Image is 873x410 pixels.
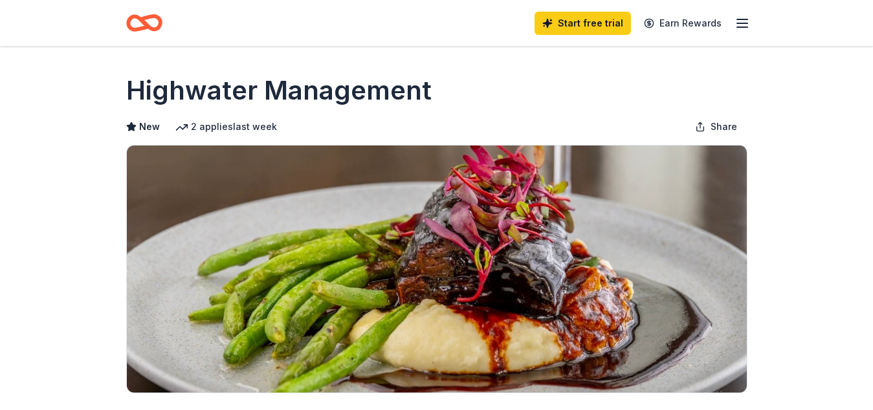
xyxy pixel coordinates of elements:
[126,8,162,38] a: Home
[535,12,631,35] a: Start free trial
[175,119,277,135] div: 2 applies last week
[139,119,160,135] span: New
[685,114,747,140] button: Share
[126,72,432,109] h1: Highwater Management
[636,12,729,35] a: Earn Rewards
[711,119,737,135] span: Share
[127,146,747,393] img: Image for Highwater Management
